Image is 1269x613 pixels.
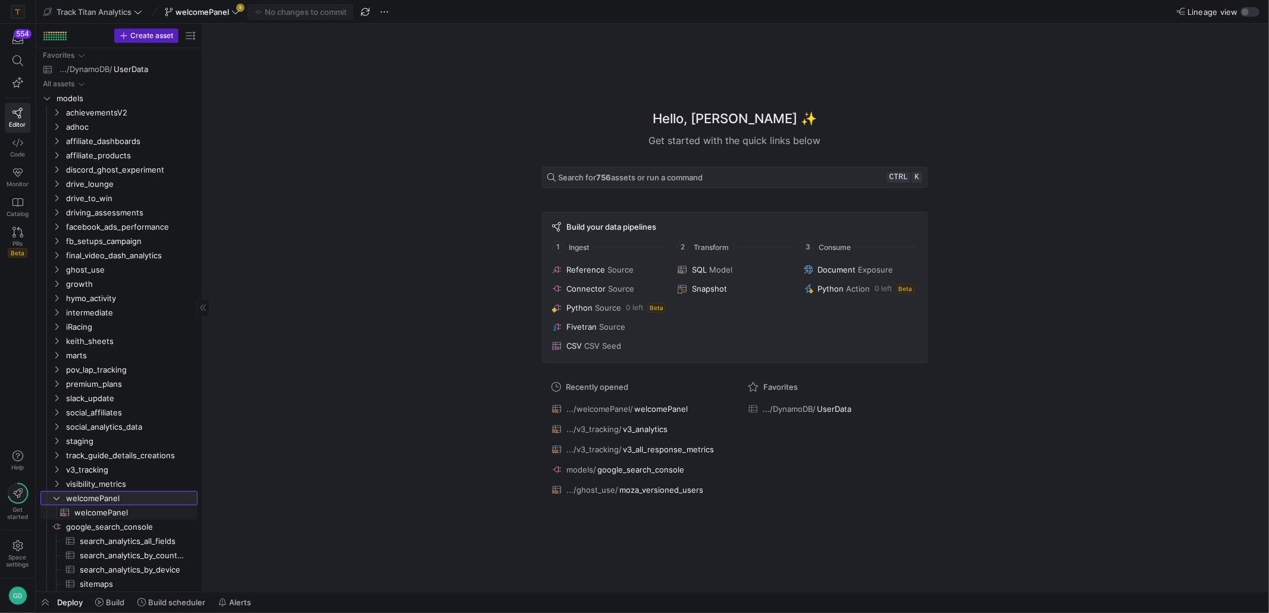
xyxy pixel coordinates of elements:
[549,401,724,417] button: .../welcomePanel/welcomePanel
[566,485,618,495] span: .../ghost_use/
[40,377,198,391] div: Press SPACE to select this row.
[40,548,198,562] a: search_analytics_by_country​​​​​​​​​
[675,282,794,296] button: Snapshot
[40,448,198,462] div: Press SPACE to select this row.
[66,406,196,420] span: social_affiliates
[40,348,198,362] div: Press SPACE to select this row.
[818,265,856,274] span: Document
[549,421,724,437] button: .../v3_tracking/v3_analytics
[692,265,707,274] span: SQL
[40,105,198,120] div: Press SPACE to select this row.
[10,121,26,128] span: Editor
[584,341,621,351] span: CSV Seed
[7,210,29,217] span: Catalog
[66,277,196,291] span: growth
[40,520,198,534] a: google_search_console​​​​​​​​
[66,135,196,148] span: affiliate_dashboards
[66,392,196,405] span: slack_update
[897,284,914,293] span: Beta
[5,162,30,192] a: Monitor
[40,91,198,105] div: Press SPACE to select this row.
[40,505,198,520] div: Press SPACE to select this row.
[550,301,668,315] button: PythonSource0 leftBeta
[66,363,196,377] span: pov_lap_tracking
[40,248,198,262] div: Press SPACE to select this row.
[40,505,198,520] a: welcomePanel​​​​​​​​​​
[40,234,198,248] div: Press SPACE to select this row.
[80,577,184,591] span: sitemaps​​​​​​​​​
[40,62,198,77] div: Press SPACE to select this row.
[542,133,928,148] div: Get started with the quick links below
[1187,7,1238,17] span: Lineage view
[40,62,198,76] a: .../DynamoDB/UserData
[66,420,196,434] span: social_analytics_data
[66,149,196,162] span: affiliate_products
[66,449,196,462] span: track_guide_details_creations
[40,262,198,277] div: Press SPACE to select this row.
[106,598,124,607] span: Build
[66,120,196,134] span: adhoc
[66,292,196,305] span: hymo_activity
[66,320,196,334] span: iRacing
[558,173,703,182] span: Search for assets or run a command
[550,320,668,334] button: FivetranSource
[66,477,196,491] span: visibility_metrics
[692,284,727,293] span: Snapshot
[40,420,198,434] div: Press SPACE to select this row.
[66,106,196,120] span: achievementsV2
[40,462,198,477] div: Press SPACE to select this row.
[40,48,198,62] div: Press SPACE to select this row.
[566,303,593,312] span: Python
[114,62,148,76] span: UserData
[66,220,196,234] span: facebook_ads_performance
[57,7,131,17] span: Track Titan Analytics
[57,92,196,105] span: models
[40,477,198,491] div: Press SPACE to select this row.
[66,377,196,391] span: premium_plans
[80,534,184,548] span: search_analytics_all_fields​​​​​​​​​
[607,265,634,274] span: Source
[40,305,198,320] div: Press SPACE to select this row.
[43,51,74,60] div: Favorites
[40,548,198,562] div: Press SPACE to select this row.
[66,349,196,362] span: marts
[5,2,30,22] a: https://storage.googleapis.com/y42-prod-data-exchange/images/M4PIZmlr0LOyhR8acEy9Mp195vnbki1rrADR...
[40,320,198,334] div: Press SPACE to select this row.
[40,562,198,577] a: search_analytics_by_device​​​​​​​​​
[5,103,30,133] a: Editor
[40,191,198,205] div: Press SPACE to select this row.
[5,445,30,476] button: Help
[675,262,794,277] button: SQLModel
[763,404,816,414] span: .../DynamoDB/
[114,29,178,43] button: Create asset
[66,434,196,448] span: staging
[763,382,798,392] span: Favorites
[66,206,196,220] span: driving_assessments
[66,177,196,191] span: drive_lounge
[566,465,596,474] span: models/
[7,180,29,187] span: Monitor
[80,563,184,577] span: search_analytics_by_device​​​​​​​​​
[229,598,251,607] span: Alerts
[40,334,198,348] div: Press SPACE to select this row.
[745,401,920,417] button: .../DynamoDB/UserData
[66,334,196,348] span: keith_sheets
[566,284,606,293] span: Connector
[66,234,196,248] span: fb_setups_campaign
[608,284,634,293] span: Source
[74,506,184,520] span: welcomePanel​​​​​​​​​​
[66,520,196,534] span: google_search_console​​​​​​​​
[40,4,145,20] button: Track Titan Analytics
[66,192,196,205] span: drive_to_win
[66,306,196,320] span: intermediate
[40,534,198,548] div: Press SPACE to select this row.
[43,80,74,88] div: All assets
[911,172,922,183] kbd: k
[623,445,714,454] span: v3_all_response_metrics
[566,222,656,232] span: Build your data pipelines
[619,485,703,495] span: moza_versioned_users
[40,134,198,148] div: Press SPACE to select this row.
[40,291,198,305] div: Press SPACE to select this row.
[12,6,24,18] img: https://storage.googleapis.com/y42-prod-data-exchange/images/M4PIZmlr0LOyhR8acEy9Mp195vnbki1rrADR...
[626,304,643,312] span: 0 left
